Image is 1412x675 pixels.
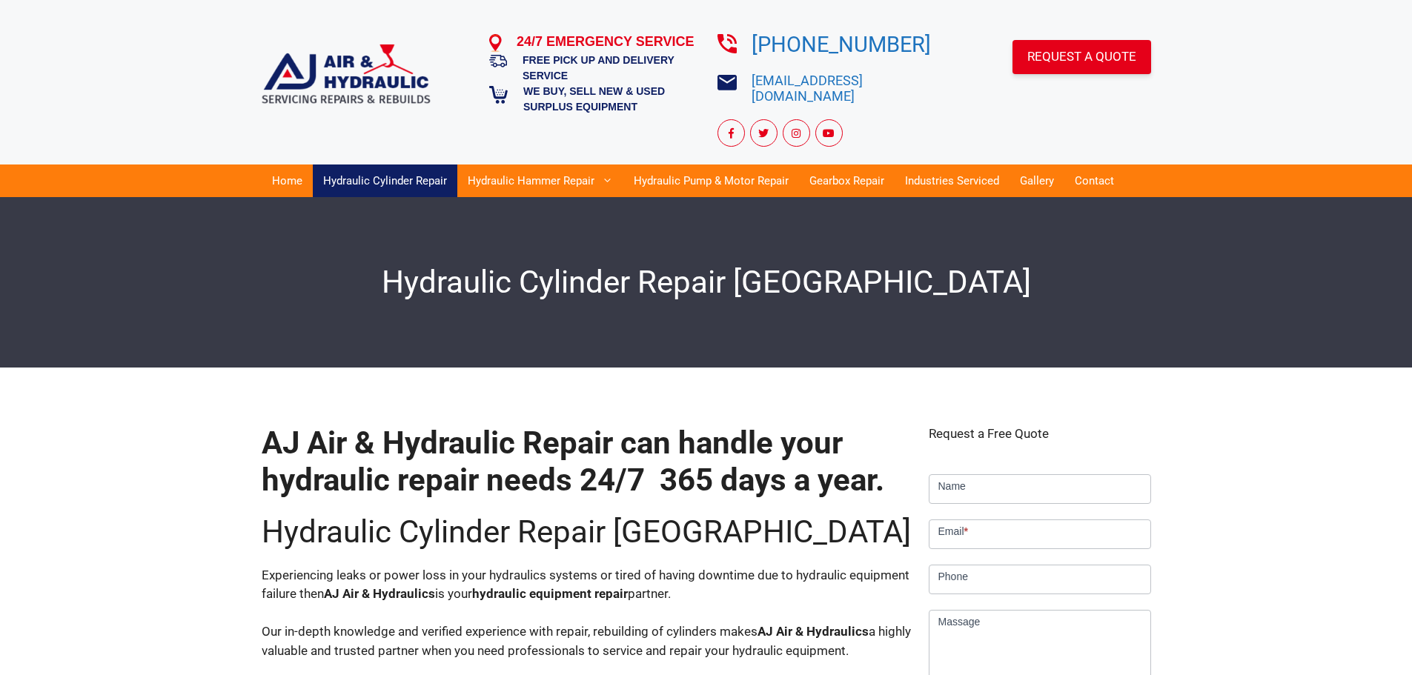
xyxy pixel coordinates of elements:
[517,32,695,52] h4: 24/7 EMERGENCY SERVICE
[472,586,628,601] strong: hydraulic equipment repair
[523,53,695,84] h5: FREE PICK UP AND DELIVERY SERVICE
[758,624,869,639] strong: AJ Air & Hydraulics
[752,73,863,104] a: [EMAIL_ADDRESS][DOMAIN_NAME]
[262,513,929,551] h1: Hydraulic Cylinder Repair [GEOGRAPHIC_DATA]
[262,264,1151,301] h1: Hydraulic Cylinder Repair [GEOGRAPHIC_DATA]
[895,164,1010,197] a: Industries Serviced
[623,164,799,197] a: Hydraulic Pump & Motor Repair
[1012,40,1151,74] a: REQUEST A QUOTE
[324,586,435,601] strong: AJ Air & Hydraulics
[1010,164,1064,197] a: Gallery
[523,84,695,115] h5: WE BUY, SELL NEW & USED SURPLUS EQUIPMENT
[262,164,313,197] a: Home
[929,425,1151,444] p: Request a Free Quote
[752,32,931,57] a: [PHONE_NUMBER]
[457,164,623,197] a: Hydraulic Hammer Repair
[313,164,457,197] a: Hydraulic Cylinder Repair
[799,164,895,197] a: Gearbox Repair
[262,425,884,498] strong: AJ Air & Hydraulic Repair can handle your hydraulic repair needs 24/7 365 days a year.
[262,566,929,604] p: Experiencing leaks or power loss in your hydraulics systems or tired of having downtime due to hy...
[1064,164,1124,197] a: Contact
